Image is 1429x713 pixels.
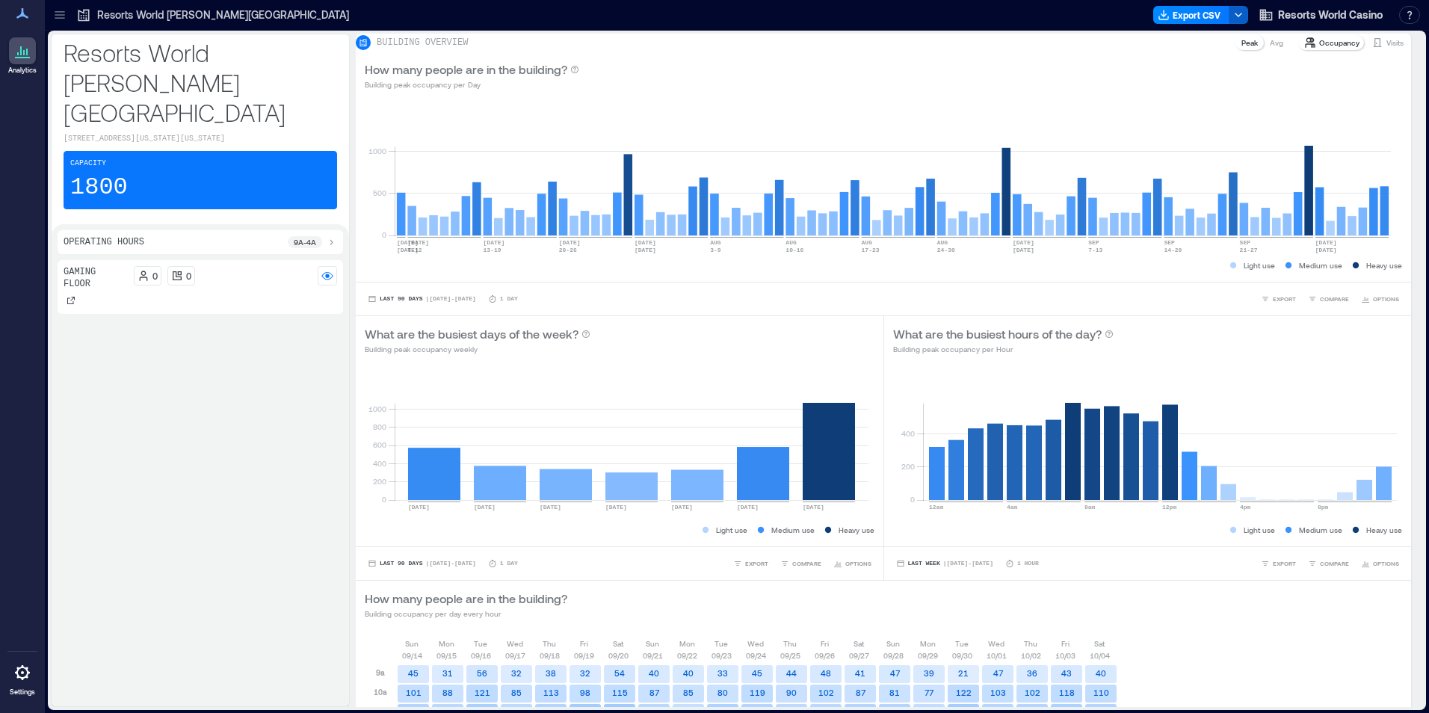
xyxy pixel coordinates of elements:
[893,325,1102,343] p: What are the busiest hours of the day?
[559,239,581,246] text: [DATE]
[186,270,191,282] p: 0
[712,649,732,661] p: 09/23
[4,33,41,79] a: Analytics
[746,649,766,661] p: 09/24
[64,37,337,127] p: Resorts World [PERSON_NAME][GEOGRAPHIC_DATA]
[717,688,728,697] text: 80
[1096,668,1106,678] text: 40
[1318,504,1329,510] text: 8pm
[717,668,728,678] text: 33
[635,247,656,253] text: [DATE]
[1025,688,1040,697] text: 102
[484,239,505,246] text: [DATE]
[368,146,386,155] tspan: 1000
[679,638,695,649] p: Mon
[1007,504,1018,510] text: 4am
[730,556,771,571] button: EXPORT
[786,668,797,678] text: 44
[952,649,972,661] p: 09/30
[1366,259,1402,271] p: Heavy use
[710,247,721,253] text: 3-9
[893,556,996,571] button: Last Week |[DATE]-[DATE]
[803,504,824,510] text: [DATE]
[918,649,938,661] p: 09/29
[382,230,386,239] tspan: 0
[821,638,829,649] p: Fri
[365,343,590,355] p: Building peak occupancy weekly
[856,688,866,697] text: 87
[474,638,487,649] p: Tue
[1240,239,1251,246] text: SEP
[937,239,948,246] text: AUG
[373,459,386,468] tspan: 400
[373,477,386,486] tspan: 200
[839,524,874,536] p: Heavy use
[745,559,768,568] span: EXPORT
[1299,259,1342,271] p: Medium use
[8,66,37,75] p: Analytics
[990,688,1006,697] text: 103
[152,270,158,282] p: 0
[4,655,40,701] a: Settings
[511,688,522,697] text: 85
[373,188,386,197] tspan: 500
[1315,247,1337,253] text: [DATE]
[862,247,880,253] text: 17-23
[507,638,523,649] p: Wed
[365,61,567,78] p: How many people are in the building?
[511,668,522,678] text: 32
[815,649,835,661] p: 09/26
[1162,504,1176,510] text: 12pm
[407,239,429,246] text: [DATE]
[845,559,871,568] span: OPTIONS
[408,668,419,678] text: 45
[1244,524,1275,536] p: Light use
[1013,239,1034,246] text: [DATE]
[1258,556,1299,571] button: EXPORT
[937,247,955,253] text: 24-30
[1241,37,1258,49] p: Peak
[500,294,518,303] p: 1 Day
[402,649,422,661] p: 09/14
[1320,559,1349,568] span: COMPARE
[1299,524,1342,536] p: Medium use
[397,247,419,253] text: [DATE]
[646,638,659,649] p: Sun
[716,524,747,536] p: Light use
[1061,668,1072,678] text: 43
[397,239,419,246] text: [DATE]
[1093,688,1109,697] text: 110
[958,668,969,678] text: 21
[1254,3,1387,27] button: Resorts World Casino
[886,638,900,649] p: Sun
[543,638,556,649] p: Thu
[500,559,518,568] p: 1 Day
[929,504,943,510] text: 12am
[70,158,106,170] p: Capacity
[475,688,490,697] text: 121
[1055,649,1075,661] p: 10/03
[613,638,623,649] p: Sat
[365,325,578,343] p: What are the busiest days of the week?
[64,133,337,145] p: [STREET_ADDRESS][US_STATE][US_STATE]
[368,404,386,413] tspan: 1000
[1358,556,1402,571] button: OPTIONS
[925,688,934,697] text: 77
[910,495,914,504] tspan: 0
[1059,688,1075,697] text: 118
[1373,559,1399,568] span: OPTIONS
[830,556,874,571] button: OPTIONS
[442,688,453,697] text: 88
[1061,638,1070,649] p: Fri
[1013,247,1034,253] text: [DATE]
[987,649,1007,661] p: 10/01
[365,78,579,90] p: Building peak occupancy per Day
[1088,247,1102,253] text: 7-13
[786,688,797,697] text: 90
[786,247,803,253] text: 10-16
[1090,649,1110,661] p: 10/04
[677,649,697,661] p: 09/22
[1319,37,1359,49] p: Occupancy
[1315,239,1337,246] text: [DATE]
[374,686,387,698] p: 10a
